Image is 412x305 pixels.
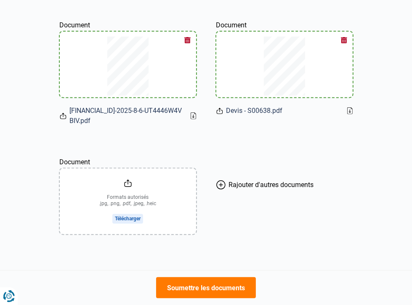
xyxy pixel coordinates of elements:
span: [FINANCIAL_ID]-2025-8-6-UT4446W4VBIV.pdf [70,106,184,126]
a: Download [191,112,196,119]
span: Devis - S00638.pdf [226,106,283,116]
button: Rajouter d'autres documents [216,146,353,223]
label: Document [60,9,196,30]
a: Download [347,107,353,114]
button: Soumettre les documents [156,277,256,298]
label: Document [60,146,196,167]
label: Document [216,9,353,30]
span: Rajouter d'autres documents [229,181,314,189]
